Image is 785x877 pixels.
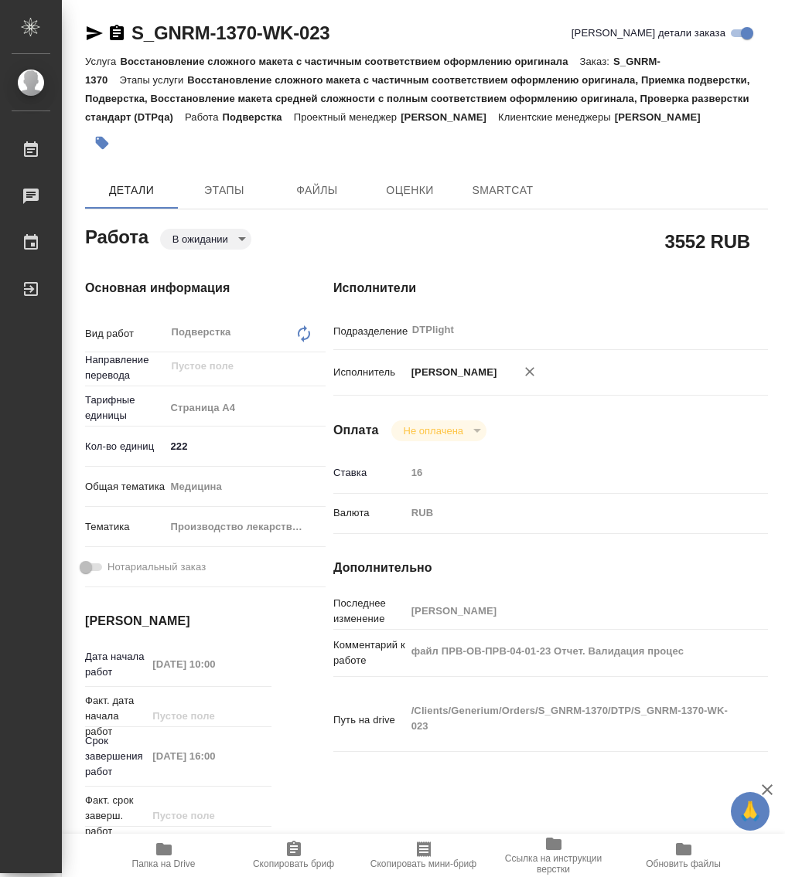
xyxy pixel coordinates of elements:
[166,435,326,457] input: ✎ Введи что-нибудь
[85,352,166,383] p: Направление перевода
[280,181,354,200] span: Файлы
[119,74,187,86] p: Этапы услуги
[85,24,104,42] button: Скопировать ссылку для ЯМессенджера
[99,834,229,877] button: Папка на Drive
[401,111,498,123] p: [PERSON_NAME]
[294,111,401,123] p: Проектный менеджер
[333,465,406,481] p: Ставка
[85,56,120,67] p: Услуга
[147,653,271,675] input: Пустое поле
[737,795,763,828] span: 🙏
[406,500,732,526] div: RUB
[333,505,406,521] p: Валюта
[498,111,615,123] p: Клиентские менеджеры
[187,181,261,200] span: Этапы
[85,126,119,160] button: Добавить тэг
[406,600,732,622] input: Пустое поле
[333,365,406,380] p: Исполнитель
[391,420,486,441] div: В ожидании
[406,698,732,739] textarea: /Clients/Generium/Orders/S_GNRM-1370/DTP/S_GNRM-1370-WK-023
[85,439,166,454] p: Кол-во единиц
[615,111,712,123] p: [PERSON_NAME]
[489,834,619,877] button: Ссылка на инструкции верстки
[646,858,721,869] span: Обновить файлы
[731,792,770,831] button: 🙏
[132,858,196,869] span: Папка на Drive
[333,712,406,728] p: Путь на drive
[665,228,750,254] h2: 3552 RUB
[147,745,271,767] input: Пустое поле
[333,324,406,339] p: Подразделение
[373,181,447,200] span: Оценки
[85,793,147,839] p: Факт. срок заверш. работ
[498,853,609,875] span: Ссылка на инструкции верстки
[85,649,147,680] p: Дата начала работ
[147,804,271,827] input: Пустое поле
[85,693,147,739] p: Факт. дата начала работ
[170,357,289,376] input: Пустое поле
[131,22,329,43] a: S_GNRM-1370-WK-023
[229,834,359,877] button: Скопировать бриф
[108,559,206,575] span: Нотариальный заказ
[168,233,233,246] button: В ожидании
[85,519,166,535] p: Тематика
[147,705,271,727] input: Пустое поле
[513,355,547,389] button: Удалить исполнителя
[333,637,406,668] p: Комментарий к работе
[406,638,732,665] textarea: файл ПРВ-ОВ-ПРВ-04-01-23 Отчет. Валидация процес
[85,326,166,342] p: Вид работ
[166,395,326,421] div: Страница А4
[85,612,271,631] h4: [PERSON_NAME]
[85,222,148,250] h2: Работа
[85,74,749,123] p: Восстановление сложного макета с частичным соответствием оформлению оригинала, Приемка подверстки...
[333,596,406,627] p: Последнее изменение
[572,25,725,41] span: [PERSON_NAME] детали заказа
[120,56,579,67] p: Восстановление сложного макета с частичным соответствием оформлению оригинала
[466,181,540,200] span: SmartCat
[185,111,223,123] p: Работа
[94,181,169,200] span: Детали
[223,111,294,123] p: Подверстка
[370,858,476,869] span: Скопировать мини-бриф
[166,474,326,500] div: Медицина
[619,834,749,877] button: Обновить файлы
[85,733,147,780] p: Срок завершения работ
[160,229,251,250] div: В ожидании
[108,24,126,42] button: Скопировать ссылку
[359,834,489,877] button: Скопировать мини-бриф
[406,365,497,380] p: [PERSON_NAME]
[85,393,166,423] p: Тарифные единицы
[85,479,166,495] p: Общая тематика
[333,279,768,297] h4: Исполнители
[166,514,326,540] div: Производство лекарственных препаратов
[580,56,613,67] p: Заказ:
[333,421,379,440] h4: Оплата
[399,424,468,437] button: Не оплачена
[333,559,768,577] h4: Дополнительно
[253,858,334,869] span: Скопировать бриф
[406,461,732,484] input: Пустое поле
[85,279,271,297] h4: Основная информация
